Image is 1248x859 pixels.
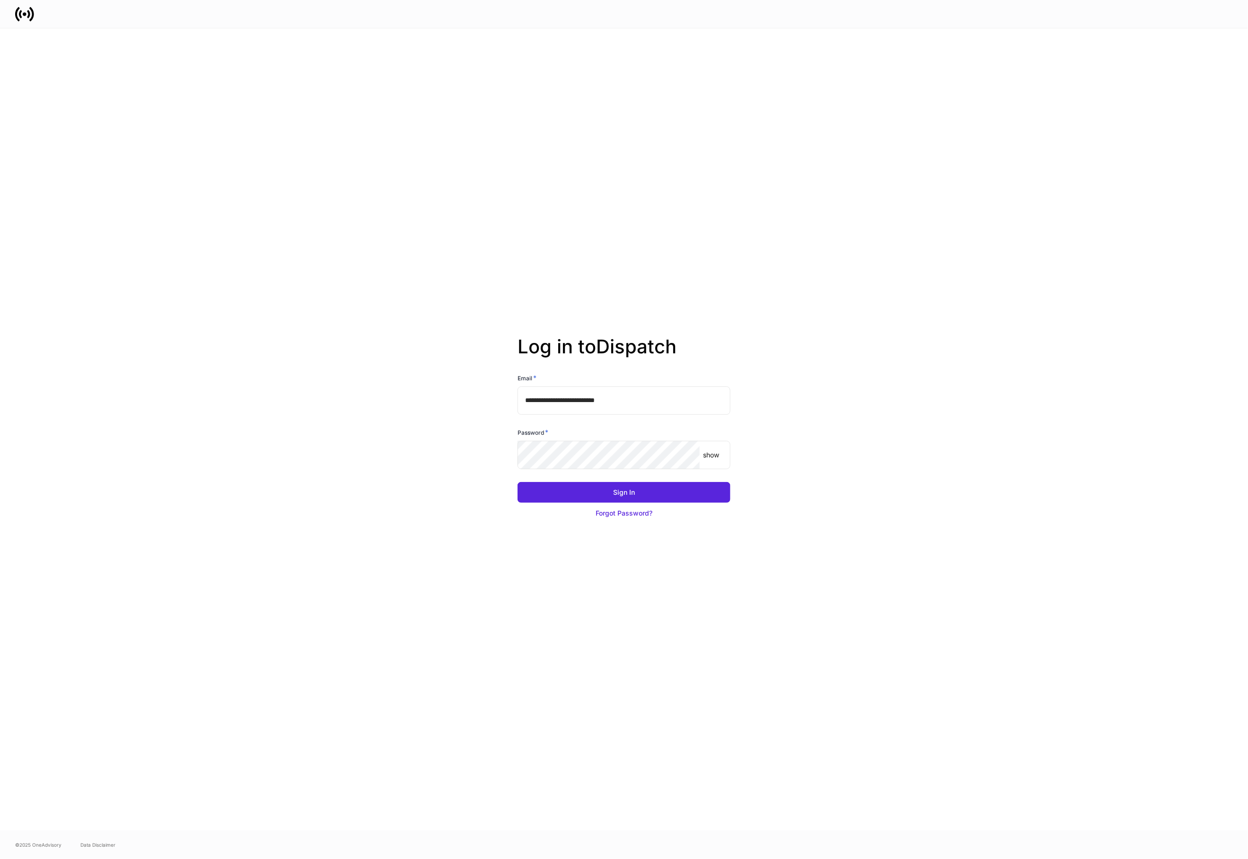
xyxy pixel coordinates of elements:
[518,335,730,373] h2: Log in to Dispatch
[80,841,115,849] a: Data Disclaimer
[518,428,548,437] h6: Password
[596,508,652,518] div: Forgot Password?
[518,503,730,524] button: Forgot Password?
[15,841,62,849] span: © 2025 OneAdvisory
[518,482,730,503] button: Sign In
[613,488,635,497] div: Sign In
[703,450,720,460] p: show
[518,373,536,383] h6: Email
